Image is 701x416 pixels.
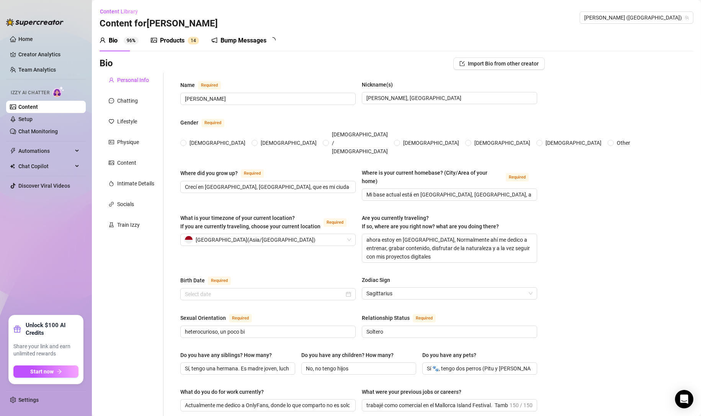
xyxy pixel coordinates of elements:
[221,36,266,45] div: Bump Messages
[18,67,56,73] a: Team Analytics
[109,181,114,186] span: fire
[211,37,217,43] span: notification
[362,276,395,284] label: Zodiac Sign
[6,18,64,26] img: logo-BBDzfeDw.svg
[18,128,58,134] a: Chat Monitoring
[201,119,224,127] span: Required
[366,401,508,409] input: What were your previous jobs or careers?
[109,77,114,83] span: user
[362,169,537,185] label: Where is your current homebase? (City/Area of your home)
[185,328,350,336] input: Sexual Orientation
[685,15,689,20] span: team
[258,139,320,147] span: [DEMOGRAPHIC_DATA]
[180,388,269,396] label: What do you do for work currently?
[117,179,154,188] div: Intimate Details
[100,8,138,15] span: Content Library
[18,36,33,42] a: Home
[117,117,137,126] div: Lifestyle
[329,130,391,156] span: [DEMOGRAPHIC_DATA] / [DEMOGRAPHIC_DATA]
[13,365,78,378] button: Start nowarrow-right
[185,236,193,244] img: id
[196,234,315,246] span: [GEOGRAPHIC_DATA] ( Asia/[GEOGRAPHIC_DATA] )
[13,325,21,333] span: gift
[362,313,444,323] label: Relationship Status
[57,369,62,374] span: arrow-right
[362,276,390,284] div: Zodiac Sign
[109,222,114,228] span: experiment
[109,119,114,124] span: heart
[180,81,195,89] div: Name
[180,351,272,359] div: Do you have any siblings? How many?
[413,314,436,323] span: Required
[362,314,410,322] div: Relationship Status
[185,364,289,373] input: Do you have any siblings? How many?
[117,221,140,229] div: Train Izzy
[366,190,531,199] input: Where is your current homebase? (City/Area of your home)
[117,76,149,84] div: Personal Info
[124,37,139,44] sup: 96%
[160,36,185,45] div: Products
[13,343,78,358] span: Share your link and earn unlimited rewards
[185,95,350,103] input: Name
[324,218,346,227] span: Required
[180,215,320,229] span: What is your timezone of your current location? If you are currently traveling, choose your curre...
[400,139,462,147] span: [DEMOGRAPHIC_DATA]
[180,169,272,178] label: Where did you grow up?
[453,57,545,70] button: Import Bio from other creator
[10,148,16,154] span: thunderbolt
[185,401,350,409] input: What do you do for work currently?
[18,116,33,122] a: Setup
[109,98,114,103] span: message
[117,138,139,146] div: Physique
[11,89,49,97] span: Izzy AI Chatter
[301,351,399,359] label: Do you have any children? How many?
[180,80,229,90] label: Name
[614,139,633,147] span: Other
[301,351,394,359] div: Do you have any children? How many?
[542,139,605,147] span: [DEMOGRAPHIC_DATA]
[506,173,529,182] span: Required
[109,201,114,207] span: link
[675,390,693,408] div: Open Intercom Messenger
[362,80,393,89] div: Nickname(s)
[362,388,467,396] label: What were your previous jobs or careers?
[459,61,465,66] span: import
[100,18,218,30] h3: Content for [PERSON_NAME]
[180,314,226,322] div: Sexual Orientation
[468,61,539,67] span: Import Bio from other creator
[366,288,533,299] span: Sagittarius
[186,139,248,147] span: [DEMOGRAPHIC_DATA]
[18,160,73,172] span: Chat Copilot
[117,200,134,208] div: Socials
[362,234,537,262] textarea: ahora estoy en [GEOGRAPHIC_DATA], Normalmente ahí me dedico a entrenar, grabar contenido, disfrut...
[208,277,231,285] span: Required
[427,364,531,373] input: Do you have any pets?
[100,5,144,18] button: Content Library
[10,164,15,169] img: Chat Copilot
[362,215,499,229] span: Are you currently traveling? If so, where are you right now? what are you doing there?
[198,81,221,90] span: Required
[18,104,38,110] a: Content
[180,313,260,323] label: Sexual Orientation
[109,139,114,145] span: idcard
[366,94,531,102] input: Nickname(s)
[191,38,193,43] span: 1
[185,290,344,298] input: Birth Date
[193,38,196,43] span: 4
[117,97,138,105] div: Chatting
[30,369,54,375] span: Start now
[117,159,136,167] div: Content
[18,183,70,189] a: Discover Viral Videos
[180,118,198,127] div: Gender
[362,80,398,89] label: Nickname(s)
[18,145,73,157] span: Automations
[109,160,114,165] span: picture
[422,351,476,359] div: Do you have any pets?
[180,351,277,359] label: Do you have any siblings? How many?
[269,36,276,44] span: loading
[180,276,205,285] div: Birth Date
[100,37,106,43] span: user
[180,276,239,285] label: Birth Date
[584,12,689,23] span: Edgar (edgiriland)
[362,388,461,396] div: What were your previous jobs or careers?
